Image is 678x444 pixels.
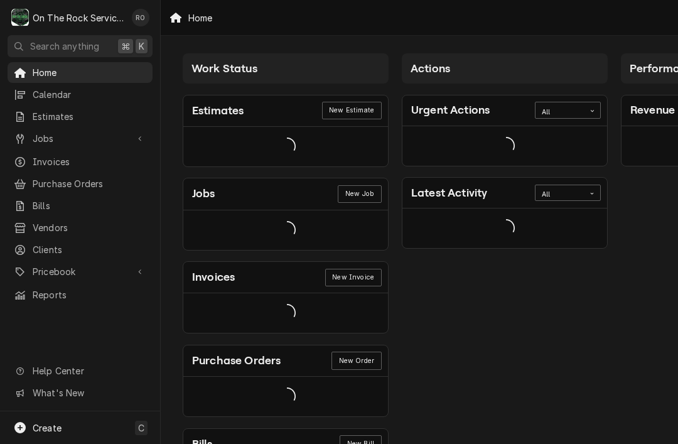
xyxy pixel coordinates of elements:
[33,132,127,145] span: Jobs
[8,62,153,83] a: Home
[322,102,382,119] div: Card Link Button
[33,423,62,433] span: Create
[8,217,153,238] a: Vendors
[183,262,388,293] div: Card Header
[192,352,281,369] div: Card Title
[33,243,146,256] span: Clients
[33,221,146,234] span: Vendors
[402,177,608,249] div: Card: Latest Activity
[33,155,146,168] span: Invoices
[183,210,388,250] div: Card Data
[402,95,607,126] div: Card Header
[132,9,149,26] div: Rich Ortega's Avatar
[402,208,607,248] div: Card Data
[497,215,515,242] span: Loading...
[402,95,608,166] div: Card: Urgent Actions
[11,9,29,26] div: O
[535,185,601,201] div: Card Data Filter Control
[183,345,388,377] div: Card Header
[331,352,381,369] div: Card Link Button
[338,185,381,203] div: Card Link Button
[325,269,382,286] div: Card Link Button
[542,190,578,200] div: All
[33,11,125,24] div: On The Rock Services
[33,265,127,278] span: Pricebook
[542,107,578,117] div: All
[11,9,29,26] div: On The Rock Services's Avatar
[325,269,382,286] a: New Invoice
[139,40,144,53] span: K
[278,384,296,410] span: Loading...
[8,195,153,216] a: Bills
[8,106,153,127] a: Estimates
[402,53,608,84] div: Card Column Header
[183,293,388,333] div: Card Data
[8,360,153,381] a: Go to Help Center
[33,110,146,123] span: Estimates
[33,288,146,301] span: Reports
[192,269,235,286] div: Card Title
[8,151,153,172] a: Invoices
[33,66,146,79] span: Home
[183,95,388,127] div: Card Header
[183,53,389,84] div: Card Column Header
[191,62,257,75] span: Work Status
[183,95,389,167] div: Card: Estimates
[183,345,389,417] div: Card: Purchase Orders
[497,133,515,159] span: Loading...
[338,185,381,203] a: New Job
[132,9,149,26] div: RO
[33,199,146,212] span: Bills
[402,126,607,166] div: Card Data
[8,284,153,305] a: Reports
[278,133,296,160] span: Loading...
[8,239,153,260] a: Clients
[8,173,153,194] a: Purchase Orders
[411,102,490,119] div: Card Title
[8,128,153,149] a: Go to Jobs
[121,40,130,53] span: ⌘
[8,84,153,105] a: Calendar
[33,386,145,399] span: What's New
[278,300,296,327] span: Loading...
[411,62,450,75] span: Actions
[138,421,144,435] span: C
[30,40,99,53] span: Search anything
[402,178,607,208] div: Card Header
[183,377,388,416] div: Card Data
[183,178,389,250] div: Card: Jobs
[8,382,153,403] a: Go to What's New
[183,261,389,333] div: Card: Invoices
[411,185,487,202] div: Card Title
[33,364,145,377] span: Help Center
[322,102,382,119] a: New Estimate
[183,127,388,166] div: Card Data
[331,352,381,369] a: New Order
[402,84,608,249] div: Card Column Content
[192,102,244,119] div: Card Title
[33,177,146,190] span: Purchase Orders
[535,102,601,118] div: Card Data Filter Control
[33,88,146,101] span: Calendar
[278,217,296,243] span: Loading...
[8,261,153,282] a: Go to Pricebook
[8,35,153,57] button: Search anything⌘K
[183,178,388,210] div: Card Header
[192,185,215,202] div: Card Title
